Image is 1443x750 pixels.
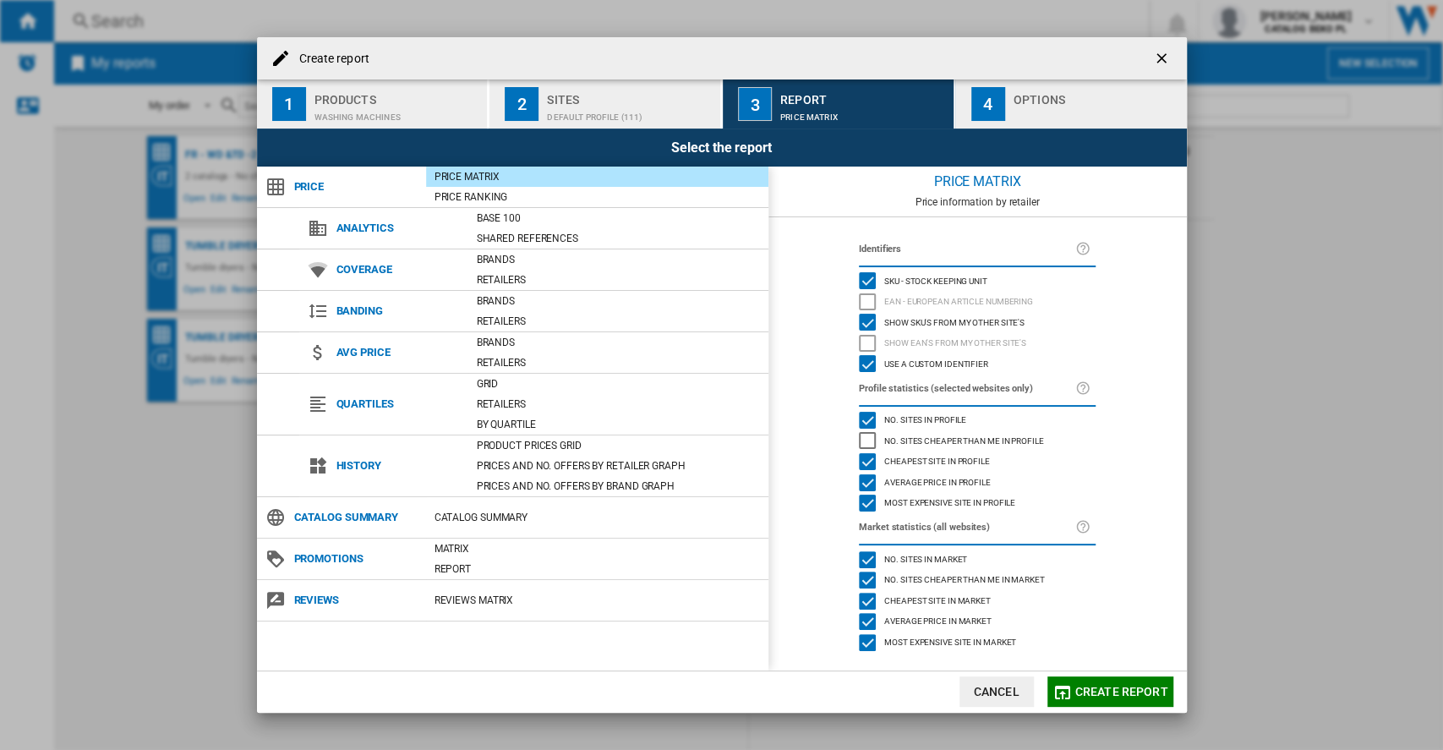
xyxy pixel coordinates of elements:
[328,258,468,282] span: Coverage
[884,413,966,424] span: No. sites in profile
[468,375,768,392] div: Grid
[468,416,768,433] div: By quartile
[859,353,1096,375] md-checkbox: Use a custom identifier
[738,87,772,121] div: 3
[468,437,768,454] div: Product prices grid
[884,572,1045,584] span: No. sites cheaper than me in market
[959,676,1034,707] button: Cancel
[1047,676,1173,707] button: Create report
[489,79,722,129] button: 2 Sites Default profile (111)
[1014,86,1180,104] div: Options
[426,540,768,557] div: Matrix
[884,357,988,369] span: Use a custom identifier
[859,590,1096,611] md-checkbox: Cheapest site in market
[859,333,1096,354] md-checkbox: Show EAN's from my other site's
[859,518,1075,537] label: Market statistics (all websites)
[547,86,713,104] div: Sites
[884,495,1015,507] span: Most expensive site in profile
[426,189,768,205] div: Price Ranking
[884,315,1025,327] span: Show SKU'S from my other site's
[426,168,768,185] div: Price Matrix
[884,552,967,564] span: No. sites in market
[426,561,768,578] div: Report
[859,452,1096,473] md-checkbox: Cheapest site in profile
[884,294,1033,306] span: EAN - European Article Numbering
[971,87,1005,121] div: 4
[859,570,1096,591] md-checkbox: No. sites cheaper than me in market
[328,454,468,478] span: History
[884,454,990,466] span: Cheapest site in profile
[286,547,426,571] span: Promotions
[859,472,1096,493] md-checkbox: Average price in profile
[859,611,1096,632] md-checkbox: Average price in market
[468,313,768,330] div: Retailers
[1075,685,1168,698] span: Create report
[859,632,1096,653] md-checkbox: Most expensive site in market
[859,493,1096,514] md-checkbox: Most expensive site in profile
[1153,50,1173,70] ng-md-icon: getI18NText('BUTTONS.CLOSE_DIALOG')
[286,589,426,612] span: Reviews
[257,79,489,129] button: 1 Products Washing machines
[547,104,713,122] div: Default profile (111)
[286,506,426,529] span: Catalog Summary
[426,509,768,526] div: Catalog Summary
[468,354,768,371] div: Retailers
[291,51,369,68] h4: Create report
[328,299,468,323] span: Banding
[314,86,481,104] div: Products
[884,274,987,286] span: SKU - Stock Keeping Unit
[426,592,768,609] div: REVIEWS Matrix
[859,410,1096,431] md-checkbox: No. sites in profile
[328,392,468,416] span: Quartiles
[468,478,768,495] div: Prices and No. offers by brand graph
[859,292,1096,313] md-checkbox: EAN - European Article Numbering
[468,293,768,309] div: Brands
[505,87,538,121] div: 2
[328,341,468,364] span: Avg price
[468,271,768,288] div: Retailers
[780,104,947,122] div: Price Matrix
[468,396,768,413] div: Retailers
[286,175,426,199] span: Price
[859,549,1096,570] md-checkbox: No. sites in market
[468,457,768,474] div: Prices and No. offers by retailer graph
[884,434,1043,446] span: No. sites cheaper than me in profile
[780,86,947,104] div: Report
[768,167,1187,196] div: Price Matrix
[468,251,768,268] div: Brands
[468,334,768,351] div: Brands
[314,104,481,122] div: Washing machines
[257,129,1187,167] div: Select the report
[1146,41,1180,75] button: getI18NText('BUTTONS.CLOSE_DIALOG')
[884,635,1016,647] span: Most expensive site in market
[468,230,768,247] div: Shared references
[859,312,1096,333] md-checkbox: Show SKU'S from my other site's
[468,210,768,227] div: Base 100
[859,380,1075,398] label: Profile statistics (selected websites only)
[723,79,955,129] button: 3 Report Price Matrix
[884,336,1026,348] span: Show EAN's from my other site's
[859,240,1075,259] label: Identifiers
[884,614,992,626] span: Average price in market
[884,594,991,605] span: Cheapest site in market
[768,196,1187,208] div: Price information by retailer
[956,79,1187,129] button: 4 Options
[859,430,1096,452] md-checkbox: No. sites cheaper than me in profile
[328,216,468,240] span: Analytics
[272,87,306,121] div: 1
[859,271,1096,292] md-checkbox: SKU - Stock Keeping Unit
[884,475,991,487] span: Average price in profile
